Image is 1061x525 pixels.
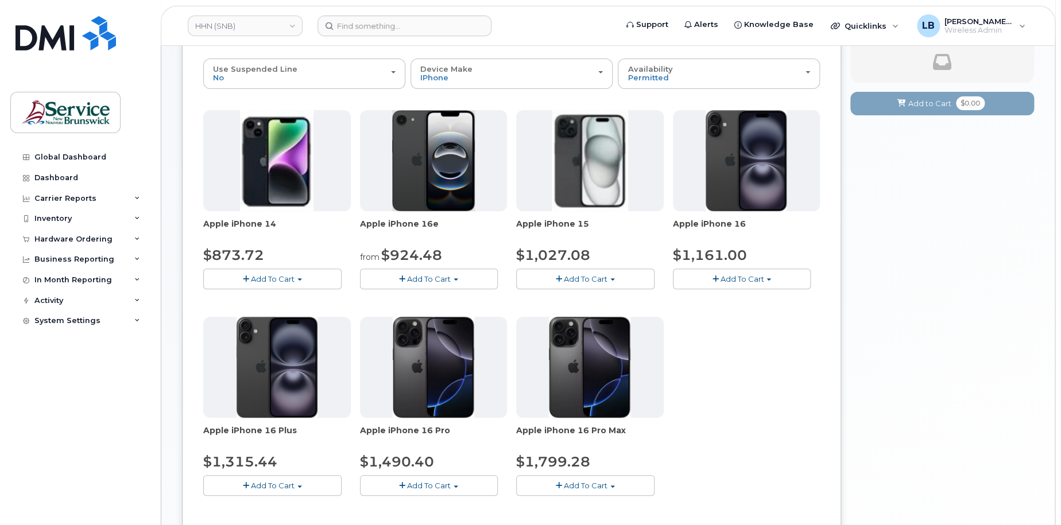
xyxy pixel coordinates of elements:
div: Apple iPhone 16 Pro [360,425,508,448]
button: Add To Cart [360,475,498,495]
a: Support [618,13,676,36]
button: Add To Cart [673,269,811,289]
div: Apple iPhone 14 [203,218,351,241]
button: Use Suspended Line No [203,59,405,88]
span: Add To Cart [407,274,451,283]
button: Add To Cart [516,269,655,289]
button: Device Make iPhone [411,59,613,88]
span: Support [636,19,668,30]
span: Add To Cart [564,481,607,490]
img: iphone_16_pro.png [549,317,630,418]
span: Quicklinks [845,21,886,30]
input: Find something... [317,15,491,36]
div: LeBlanc, Ben (SNB) [909,14,1033,37]
span: Device Make [420,64,473,73]
img: iphone_16_plus.png [237,317,317,418]
span: $873.72 [203,247,264,263]
button: Add To Cart [203,269,342,289]
div: Quicklinks [823,14,907,37]
a: HHN (SNB) [188,15,303,36]
span: Alerts [694,19,718,30]
div: Apple iPhone 15 [516,218,664,241]
div: Apple iPhone 16e [360,218,508,241]
span: Add To Cart [407,481,451,490]
div: Apple iPhone 16 [673,218,820,241]
span: Permitted [628,73,668,82]
button: Add To Cart [203,475,342,495]
img: iphone14.jpg [240,110,313,211]
div: Apple iPhone 16 Pro Max [516,425,664,448]
span: Wireless Admin [944,26,1013,35]
span: $1,161.00 [673,247,747,263]
span: Availability [628,64,672,73]
small: from [360,252,380,262]
img: iphone16e.png [392,110,475,211]
span: $1,490.40 [360,453,434,470]
img: iphone15.jpg [552,110,628,211]
span: $924.48 [381,247,442,263]
span: $0.00 [956,96,985,110]
button: Availability Permitted [618,59,820,88]
span: iPhone [420,73,448,82]
button: Add to Cart $0.00 [850,92,1034,115]
span: Knowledge Base [744,19,814,30]
span: Add To Cart [251,274,295,283]
span: Add To Cart [720,274,764,283]
span: Use Suspended Line [213,64,297,73]
button: Add To Cart [360,269,498,289]
button: Add To Cart [516,475,655,495]
span: Add To Cart [251,481,295,490]
span: LB [922,19,935,33]
span: Add To Cart [564,274,607,283]
a: Knowledge Base [726,13,822,36]
div: Apple iPhone 16 Plus [203,425,351,448]
a: Alerts [676,13,726,36]
span: $1,315.44 [203,453,277,470]
span: [PERSON_NAME] (SNB) [944,17,1013,26]
span: Add to Cart [908,98,951,109]
span: $1,027.08 [516,247,590,263]
span: No [213,73,224,82]
img: iphone_16_pro.png [393,317,474,418]
span: $1,799.28 [516,453,590,470]
img: iphone_16_plus.png [706,110,787,211]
